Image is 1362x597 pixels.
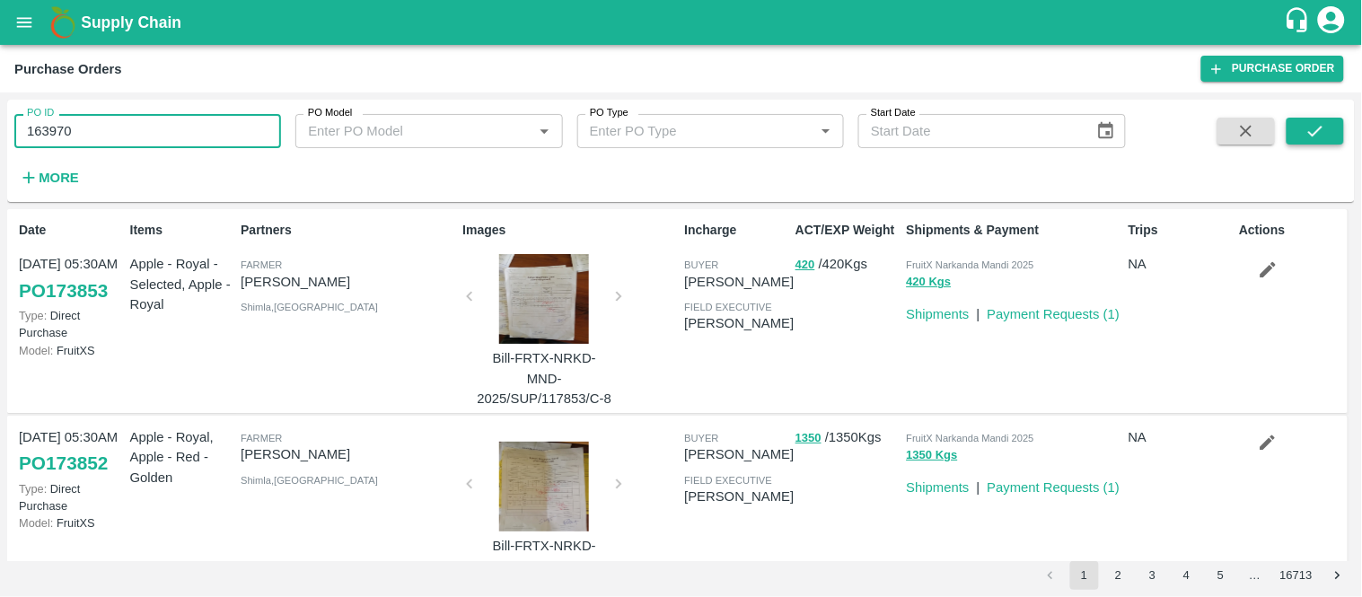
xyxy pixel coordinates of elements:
[795,427,900,448] p: / 1350 Kgs
[19,480,123,514] p: Direct Purchase
[477,348,611,408] p: Bill-FRTX-NRKD-MND-2025/SUP/117853/C-8
[795,255,815,276] button: 420
[1104,561,1133,590] button: Go to page 2
[907,221,1121,240] p: Shipments & Payment
[684,313,794,333] p: [PERSON_NAME]
[907,307,970,321] a: Shipments
[1129,254,1233,274] p: NA
[301,119,527,143] input: Enter PO Model
[19,447,108,479] a: PO173852
[19,514,123,531] p: FruitXS
[684,302,772,312] span: field executive
[19,275,108,307] a: PO173853
[130,427,234,487] p: Apple - Royal, Apple - Red - Golden
[241,475,378,486] span: Shimla , [GEOGRAPHIC_DATA]
[130,254,234,314] p: Apple - Royal - Selected, Apple - Royal
[19,344,53,357] span: Model:
[684,433,718,443] span: buyer
[907,433,1034,443] span: FruitX Narkanda Mandi 2025
[1138,561,1167,590] button: Go to page 3
[14,162,83,193] button: More
[684,272,794,292] p: [PERSON_NAME]
[970,470,980,497] div: |
[241,302,378,312] span: Shimla , [GEOGRAPHIC_DATA]
[1207,561,1235,590] button: Go to page 5
[81,10,1284,35] a: Supply Chain
[1275,561,1318,590] button: Go to page 16713
[1284,6,1315,39] div: customer-support
[684,221,788,240] p: Incharge
[19,307,123,341] p: Direct Purchase
[19,482,47,496] span: Type:
[19,309,47,322] span: Type:
[130,221,234,240] p: Items
[684,259,718,270] span: buyer
[907,480,970,495] a: Shipments
[1315,4,1348,41] div: account of current user
[1323,561,1352,590] button: Go to next page
[795,254,900,275] p: / 420 Kgs
[1239,221,1343,240] p: Actions
[970,297,980,324] div: |
[858,114,1082,148] input: Start Date
[795,428,822,449] button: 1350
[19,221,123,240] p: Date
[907,259,1034,270] span: FruitX Narkanda Mandi 2025
[1070,561,1099,590] button: page 1
[907,445,958,466] button: 1350 Kgs
[4,2,45,43] button: open drawer
[684,487,794,506] p: [PERSON_NAME]
[45,4,81,40] img: logo
[308,106,353,120] label: PO Model
[1201,56,1344,82] a: Purchase Order
[684,475,772,486] span: field executive
[907,272,952,293] button: 420 Kgs
[684,444,794,464] p: [PERSON_NAME]
[1089,114,1123,148] button: Choose date
[19,516,53,530] span: Model:
[19,342,123,359] p: FruitXS
[1173,561,1201,590] button: Go to page 4
[241,433,282,443] span: Farmer
[795,221,900,240] p: ACT/EXP Weight
[462,221,677,240] p: Images
[241,259,282,270] span: Farmer
[1129,427,1233,447] p: NA
[871,106,916,120] label: Start Date
[27,106,54,120] label: PO ID
[1033,561,1355,590] nav: pagination navigation
[1241,567,1270,584] div: …
[988,307,1120,321] a: Payment Requests (1)
[19,427,123,447] p: [DATE] 05:30AM
[1129,221,1233,240] p: Trips
[39,171,79,185] strong: More
[532,119,556,143] button: Open
[241,272,455,292] p: [PERSON_NAME]
[241,444,455,464] p: [PERSON_NAME]
[814,119,838,143] button: Open
[988,480,1120,495] a: Payment Requests (1)
[590,106,628,120] label: PO Type
[19,254,123,274] p: [DATE] 05:30AM
[583,119,809,143] input: Enter PO Type
[14,114,281,148] input: Enter PO ID
[241,221,455,240] p: Partners
[81,13,181,31] b: Supply Chain
[14,57,122,81] div: Purchase Orders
